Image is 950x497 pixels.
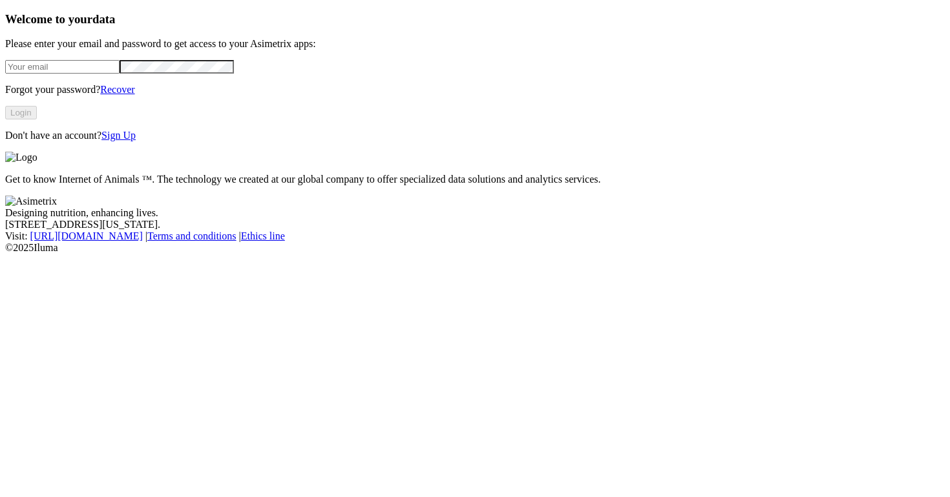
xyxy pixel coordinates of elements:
a: Sign Up [101,130,136,141]
a: Terms and conditions [147,230,237,241]
a: [URL][DOMAIN_NAME] [30,230,143,241]
p: Get to know Internet of Animals ™. The technology we created at our global company to offer speci... [5,174,945,185]
img: Asimetrix [5,196,57,207]
p: Please enter your email and password to get access to your Asimetrix apps: [5,38,945,50]
img: Logo [5,152,37,163]
div: [STREET_ADDRESS][US_STATE]. [5,219,945,230]
button: Login [5,106,37,119]
input: Your email [5,60,120,74]
h3: Welcome to your [5,12,945,26]
a: Ethics line [241,230,285,241]
p: Forgot your password? [5,84,945,96]
div: Visit : | | [5,230,945,242]
a: Recover [100,84,134,95]
div: © 2025 Iluma [5,242,945,254]
p: Don't have an account? [5,130,945,141]
div: Designing nutrition, enhancing lives. [5,207,945,219]
span: data [92,12,115,26]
